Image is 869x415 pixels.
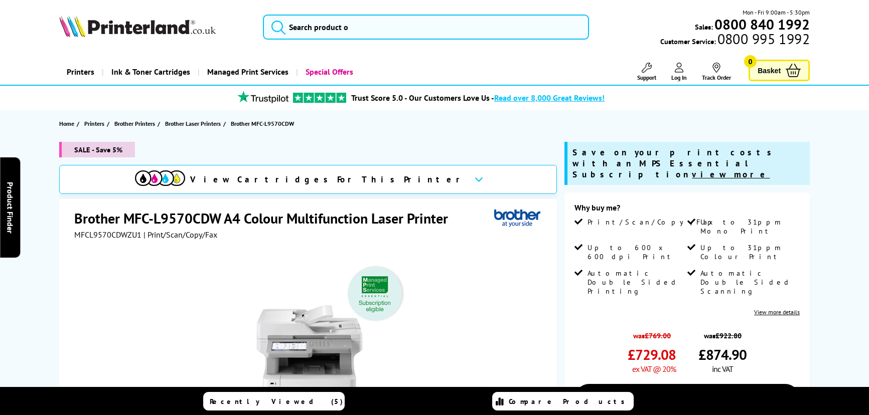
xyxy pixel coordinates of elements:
[210,397,343,406] span: Recently Viewed (5)
[74,209,458,228] h1: Brother MFC-L9570CDW A4 Colour Multifunction Laser Printer
[698,326,747,340] span: was
[74,230,141,240] span: MFCL9570CDWZU1
[628,345,676,364] span: £729.08
[5,182,15,234] span: Product Finder
[59,118,77,129] a: Home
[84,118,104,129] span: Printers
[758,64,781,77] span: Basket
[628,326,676,340] span: was
[59,142,135,157] span: SALE - Save 5%
[509,397,630,406] span: Compare Products
[231,118,294,129] span: Brother MFC-L9570CDW
[700,243,798,261] span: Up to 31ppm Colour Print
[749,60,810,81] a: Basket 0
[84,118,107,129] a: Printers
[59,15,250,39] a: Printerland Logo
[572,147,776,180] span: Save on your print costs with an MPS Essential Subscription
[190,174,466,185] span: View Cartridges For This Printer
[743,8,810,17] span: Mon - Fri 9:00am - 5:30pm
[494,209,540,228] img: Brother
[198,59,296,85] a: Managed Print Services
[293,93,346,103] img: trustpilot rating
[574,202,800,218] div: Why buy me?
[492,392,634,410] a: Compare Products
[588,243,685,261] span: Up to 600 x 600 dpi Print
[588,218,716,227] span: Print/Scan/Copy/Fax
[114,118,155,129] span: Brother Printers
[713,20,810,29] a: 0800 840 1992
[754,308,800,316] a: View more details
[59,15,216,37] img: Printerland Logo
[574,384,800,413] a: Add to Basket
[660,34,810,46] span: Customer Service:
[203,392,345,410] a: Recently Viewed (5)
[165,118,223,129] a: Brother Laser Printers
[102,59,198,85] a: Ink & Toner Cartridges
[744,55,757,68] span: 0
[714,15,810,34] b: 0800 840 1992
[588,269,685,296] span: Automatic Double Sided Printing
[351,93,605,103] a: Trust Score 5.0 - Our Customers Love Us -Read over 8,000 Great Reviews!
[296,59,361,85] a: Special Offers
[716,34,810,44] span: 0800 995 1992
[632,364,676,374] span: ex VAT @ 20%
[700,218,798,236] span: Up to 31ppm Mono Print
[637,74,656,81] span: Support
[59,59,102,85] a: Printers
[698,345,747,364] span: £874.90
[692,169,770,180] u: view more
[263,15,589,40] input: Search product o
[695,22,713,32] span: Sales:
[494,93,605,103] span: Read over 8,000 Great Reviews!
[671,74,687,81] span: Log In
[135,170,185,186] img: View Cartridges
[700,269,798,296] span: Automatic Double Sided Scanning
[143,230,217,240] span: | Print/Scan/Copy/Fax
[645,331,671,340] strike: £769.00
[231,118,297,129] a: Brother MFC-L9570CDW
[59,118,74,129] span: Home
[712,364,733,374] span: inc VAT
[637,63,656,81] a: Support
[715,331,742,340] strike: £922.80
[111,59,190,85] span: Ink & Toner Cartridges
[114,118,158,129] a: Brother Printers
[671,63,687,81] a: Log In
[702,63,731,81] a: Track Order
[233,91,293,103] img: trustpilot rating
[165,118,221,129] span: Brother Laser Printers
